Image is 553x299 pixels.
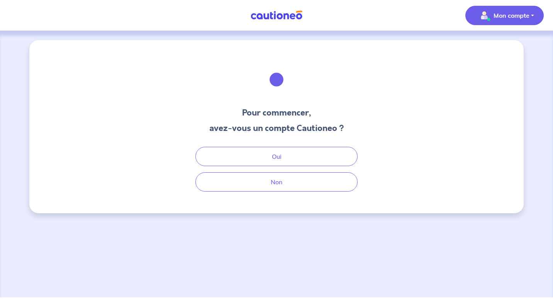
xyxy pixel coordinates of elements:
img: illu_welcome.svg [256,59,297,100]
img: Cautioneo [248,10,305,20]
h3: Pour commencer, [209,107,344,119]
button: Oui [195,147,358,166]
button: illu_account_valid_menu.svgMon compte [465,6,544,25]
p: Mon compte [494,11,529,20]
button: Non [195,172,358,192]
h3: avez-vous un compte Cautioneo ? [209,122,344,134]
img: illu_account_valid_menu.svg [478,9,490,22]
